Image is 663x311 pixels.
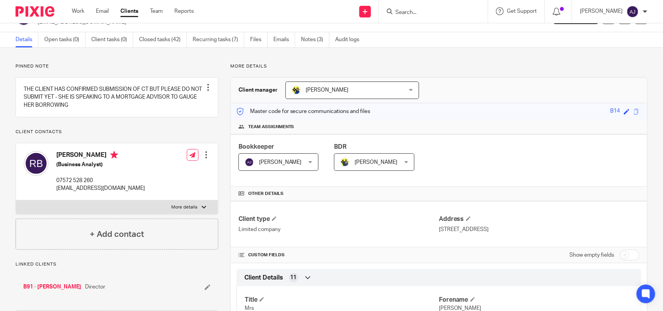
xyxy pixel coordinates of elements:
a: Open tasks (0) [44,32,85,47]
p: [EMAIL_ADDRESS][DOMAIN_NAME] [56,184,145,192]
span: Bookkeeper [238,144,274,150]
a: Clients [120,7,138,15]
a: B91 - [PERSON_NAME] [23,283,81,291]
h3: Client manager [238,86,278,94]
span: [PERSON_NAME] [355,160,397,165]
a: Files [250,32,268,47]
p: Master code for secure communications and files [237,108,371,115]
p: Limited company [238,226,439,233]
span: Mrs [245,306,254,311]
img: svg%3E [24,151,49,176]
span: Get Support [507,9,537,14]
img: Dennis-Starbridge.jpg [340,158,350,167]
span: Client Details [244,274,283,282]
span: [PERSON_NAME] [306,87,349,93]
div: B14 [610,107,620,116]
span: [PERSON_NAME] [259,160,302,165]
a: Work [72,7,84,15]
h4: + Add contact [90,228,144,240]
a: Recurring tasks (7) [193,32,244,47]
h4: Client type [238,215,439,223]
span: [PERSON_NAME] [439,306,482,311]
span: 11 [291,274,297,281]
h4: Address [439,215,639,223]
p: More details [172,204,198,210]
p: [PERSON_NAME] [580,7,623,15]
p: [STREET_ADDRESS] [439,226,639,233]
p: More details [230,63,647,69]
input: Search [395,9,465,16]
h4: [PERSON_NAME] [56,151,145,161]
p: 07572 528 260 [56,177,145,184]
a: Reports [174,7,194,15]
a: Emails [273,32,295,47]
a: Details [16,32,38,47]
img: svg%3E [626,5,639,18]
span: Other details [248,191,284,197]
label: Show empty fields [569,251,614,259]
span: Team assignments [248,124,294,130]
p: Client contacts [16,129,218,135]
a: Audit logs [335,32,365,47]
h5: (Business Analyst) [56,161,145,169]
img: svg%3E [245,158,254,167]
p: Pinned note [16,63,218,69]
h4: Forename [439,296,633,304]
img: Bobo-Starbridge%201.jpg [292,85,301,95]
h4: Title [245,296,439,304]
span: Director [85,283,105,291]
a: Email [96,7,109,15]
img: Pixie [16,6,54,17]
a: Closed tasks (42) [139,32,187,47]
h4: CUSTOM FIELDS [238,252,439,258]
span: BDR [334,144,346,150]
i: Primary [110,151,118,159]
a: Team [150,7,163,15]
p: Linked clients [16,261,218,268]
a: Notes (3) [301,32,329,47]
a: Client tasks (0) [91,32,133,47]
